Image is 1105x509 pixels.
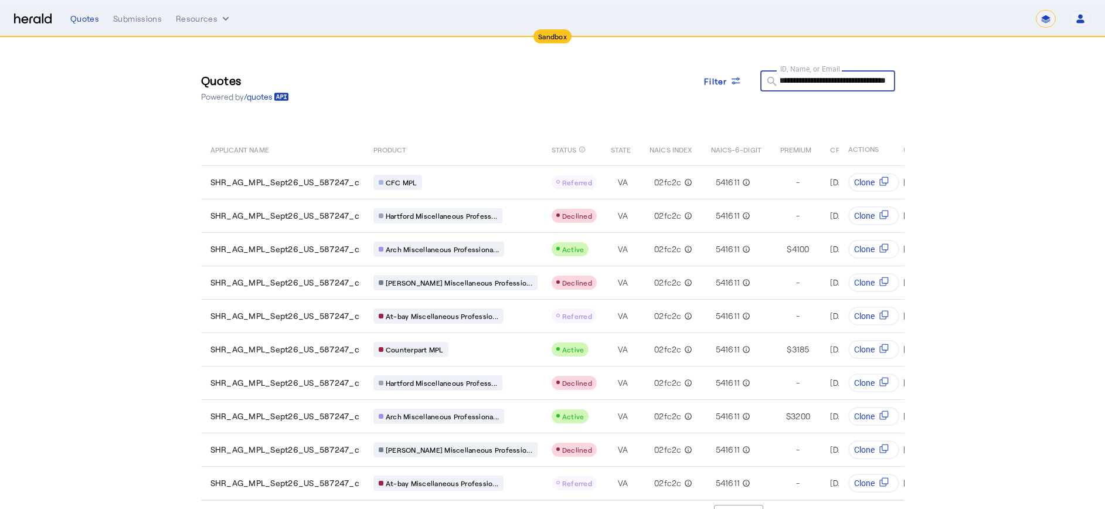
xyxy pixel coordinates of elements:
[654,277,682,289] span: 02fc2c
[201,91,289,103] p: Powered by
[682,277,692,289] mat-icon: info_outline
[210,377,359,389] span: SHR_AG_MPL_Sept26_US_587247_c
[386,412,499,421] span: Arch Miscellaneous Professiona...
[716,210,740,222] span: 541611
[618,344,628,355] span: VA
[562,345,584,354] span: Active
[386,311,498,321] span: At-bay Miscellaneous Professio...
[830,344,888,354] span: [DATE] 12:10 PM
[786,410,791,422] span: $
[650,143,692,155] span: NAICS INDEX
[618,277,628,289] span: VA
[386,445,532,454] span: [PERSON_NAME] Miscellaneous Professio...
[618,444,628,456] span: VA
[695,70,751,91] button: Filter
[113,13,162,25] div: Submissions
[855,243,875,255] span: Clone
[373,143,407,155] span: PRODUCT
[562,279,592,287] span: Declined
[70,13,99,25] div: Quotes
[740,310,750,322] mat-icon: info_outline
[716,310,740,322] span: 541611
[533,29,572,43] div: Sandbox
[830,311,888,321] span: [DATE] 12:10 PM
[716,177,740,188] span: 541611
[740,377,750,389] mat-icon: info_outline
[830,444,889,454] span: [DATE] 11:56 AM
[562,312,592,320] span: Referred
[562,379,592,387] span: Declined
[780,65,841,73] mat-label: ID, Name, or Email
[654,310,682,322] span: 02fc2c
[716,243,740,255] span: 541611
[716,477,740,489] span: 541611
[618,210,628,222] span: VA
[787,243,791,255] span: $
[386,345,443,354] span: Counterpart MPL
[796,310,800,322] span: -
[849,407,900,426] button: Clone
[855,410,875,422] span: Clone
[830,244,888,254] span: [DATE] 12:10 PM
[849,206,900,225] button: Clone
[716,377,740,389] span: 541611
[386,278,532,287] span: [PERSON_NAME] Miscellaneous Professio...
[618,310,628,322] span: VA
[682,243,692,255] mat-icon: info_outline
[830,143,862,155] span: CREATED
[682,210,692,222] mat-icon: info_outline
[552,143,577,155] span: STATUS
[849,440,900,459] button: Clone
[849,273,900,292] button: Clone
[210,210,359,222] span: SHR_AG_MPL_Sept26_US_587247_c
[796,377,800,389] span: -
[210,243,359,255] span: SHR_AG_MPL_Sept26_US_587247_c
[244,91,289,103] a: /quotes
[855,444,875,456] span: Clone
[830,277,888,287] span: [DATE] 12:10 PM
[618,410,628,422] span: VA
[855,177,875,188] span: Clone
[682,344,692,355] mat-icon: info_outline
[654,243,682,255] span: 02fc2c
[849,240,900,259] button: Clone
[618,377,628,389] span: VA
[716,277,740,289] span: 541611
[386,378,497,388] span: Hartford Miscellaneous Profess...
[618,177,628,188] span: VA
[654,210,682,222] span: 02fc2c
[796,444,800,456] span: -
[830,478,889,488] span: [DATE] 11:56 AM
[849,173,900,192] button: Clone
[682,177,692,188] mat-icon: info_outline
[562,479,592,487] span: Referred
[654,410,682,422] span: 02fc2c
[579,143,586,156] mat-icon: info_outline
[780,143,812,155] span: PREMIUM
[386,245,499,254] span: Arch Miscellaneous Professiona...
[210,310,359,322] span: SHR_AG_MPL_Sept26_US_587247_c
[740,210,750,222] mat-icon: info_outline
[682,477,692,489] mat-icon: info_outline
[740,243,750,255] mat-icon: info_outline
[855,277,875,289] span: Clone
[386,178,417,187] span: CFC MPL
[855,477,875,489] span: Clone
[796,277,800,289] span: -
[716,410,740,422] span: 541611
[830,411,889,421] span: [DATE] 11:56 AM
[760,75,780,90] mat-icon: search
[711,143,761,155] span: NAICS-6-DIGIT
[682,410,692,422] mat-icon: info_outline
[849,474,900,493] button: Clone
[562,412,584,420] span: Active
[716,444,740,456] span: 541611
[740,344,750,355] mat-icon: info_outline
[855,377,875,389] span: Clone
[562,245,584,253] span: Active
[855,310,875,322] span: Clone
[796,477,800,489] span: -
[792,243,810,255] span: 4100
[849,307,900,325] button: Clone
[740,277,750,289] mat-icon: info_outline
